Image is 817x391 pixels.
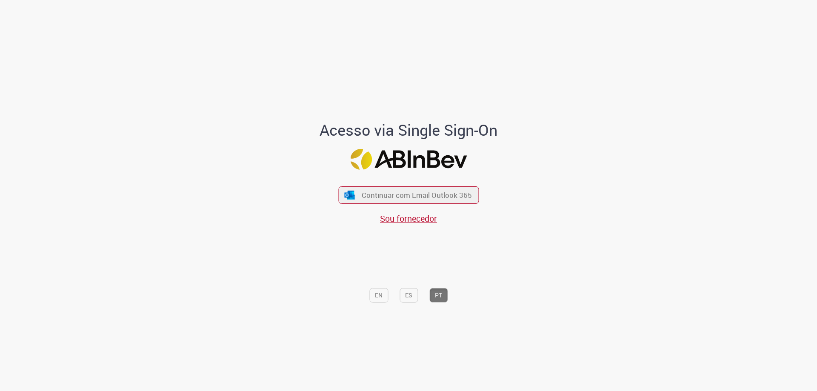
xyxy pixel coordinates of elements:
h1: Acesso via Single Sign-On [291,122,527,139]
span: Continuar com Email Outlook 365 [362,190,472,200]
button: EN [369,288,388,303]
img: ícone Azure/Microsoft 360 [344,191,356,200]
a: Sou fornecedor [380,213,437,224]
button: ícone Azure/Microsoft 360 Continuar com Email Outlook 365 [338,186,479,204]
button: PT [429,288,448,303]
button: ES [400,288,418,303]
img: Logo ABInBev [350,149,467,170]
